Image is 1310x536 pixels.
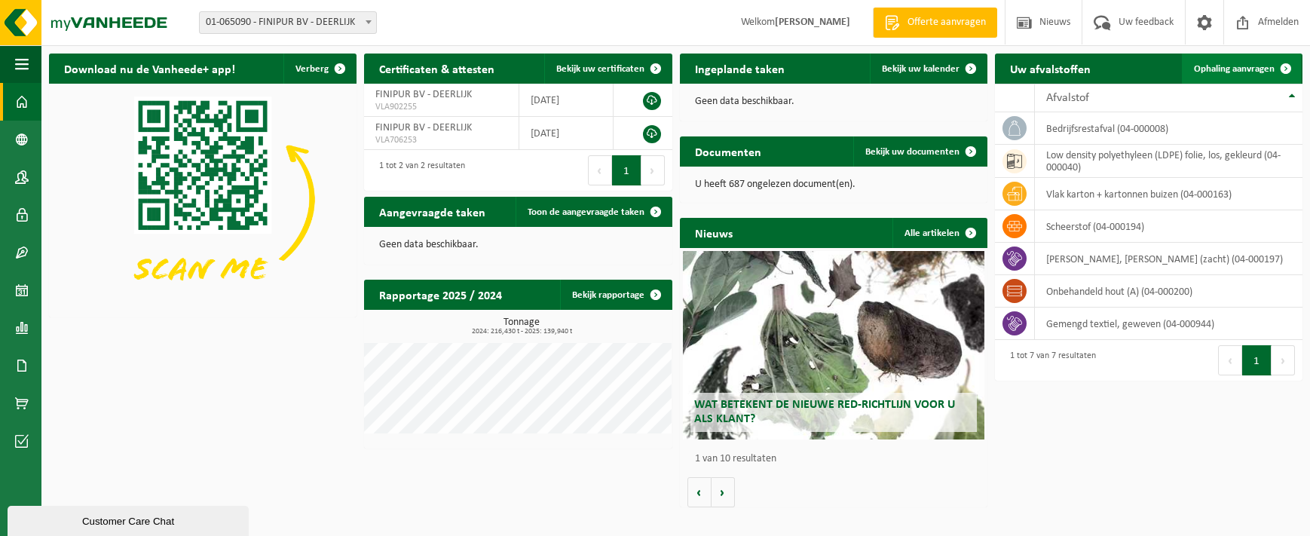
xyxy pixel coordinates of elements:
[1194,64,1275,74] span: Ophaling aanvragen
[775,17,850,28] strong: [PERSON_NAME]
[519,117,614,150] td: [DATE]
[379,240,657,250] p: Geen data beschikbaar.
[683,251,984,440] a: Wat betekent de nieuwe RED-richtlijn voor u als klant?
[853,136,986,167] a: Bekijk uw documenten
[904,15,990,30] span: Offerte aanvragen
[695,96,972,107] p: Geen data beschikbaar.
[588,155,612,185] button: Previous
[372,154,465,187] div: 1 tot 2 van 2 resultaten
[1035,308,1302,340] td: gemengd textiel, geweven (04-000944)
[680,54,800,83] h2: Ingeplande taken
[712,477,735,507] button: Volgende
[680,218,748,247] h2: Nieuws
[1218,345,1242,375] button: Previous
[865,147,960,157] span: Bekijk uw documenten
[364,280,517,309] h2: Rapportage 2025 / 2024
[1182,54,1301,84] a: Ophaling aanvragen
[295,64,329,74] span: Verberg
[870,54,986,84] a: Bekijk uw kalender
[375,122,472,133] span: FINIPUR BV - DEERLIJK
[694,399,955,425] span: Wat betekent de nieuwe RED-richtlijn voor u als klant?
[49,84,357,314] img: Download de VHEPlus App
[375,134,507,146] span: VLA706253
[687,477,712,507] button: Vorige
[1035,275,1302,308] td: onbehandeld hout (A) (04-000200)
[641,155,665,185] button: Next
[695,179,972,190] p: U heeft 687 ongelezen document(en).
[375,101,507,113] span: VLA902255
[516,197,671,227] a: Toon de aangevraagde taken
[873,8,997,38] a: Offerte aanvragen
[1035,210,1302,243] td: scheerstof (04-000194)
[364,197,500,226] h2: Aangevraagde taken
[560,280,671,310] a: Bekijk rapportage
[1002,344,1096,377] div: 1 tot 7 van 7 resultaten
[612,155,641,185] button: 1
[364,54,510,83] h2: Certificaten & attesten
[200,12,376,33] span: 01-065090 - FINIPUR BV - DEERLIJK
[1046,92,1089,104] span: Afvalstof
[544,54,671,84] a: Bekijk uw certificaten
[892,218,986,248] a: Alle artikelen
[375,89,472,100] span: FINIPUR BV - DEERLIJK
[1272,345,1295,375] button: Next
[528,207,644,217] span: Toon de aangevraagde taken
[1035,243,1302,275] td: [PERSON_NAME], [PERSON_NAME] (zacht) (04-000197)
[49,54,250,83] h2: Download nu de Vanheede+ app!
[283,54,355,84] button: Verberg
[199,11,377,34] span: 01-065090 - FINIPUR BV - DEERLIJK
[995,54,1106,83] h2: Uw afvalstoffen
[519,84,614,117] td: [DATE]
[8,503,252,536] iframe: chat widget
[1242,345,1272,375] button: 1
[372,328,672,335] span: 2024: 216,430 t - 2025: 139,940 t
[556,64,644,74] span: Bekijk uw certificaten
[1035,112,1302,145] td: bedrijfsrestafval (04-000008)
[695,454,980,464] p: 1 van 10 resultaten
[372,317,672,335] h3: Tonnage
[882,64,960,74] span: Bekijk uw kalender
[680,136,776,166] h2: Documenten
[1035,178,1302,210] td: vlak karton + kartonnen buizen (04-000163)
[1035,145,1302,178] td: low density polyethyleen (LDPE) folie, los, gekleurd (04-000040)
